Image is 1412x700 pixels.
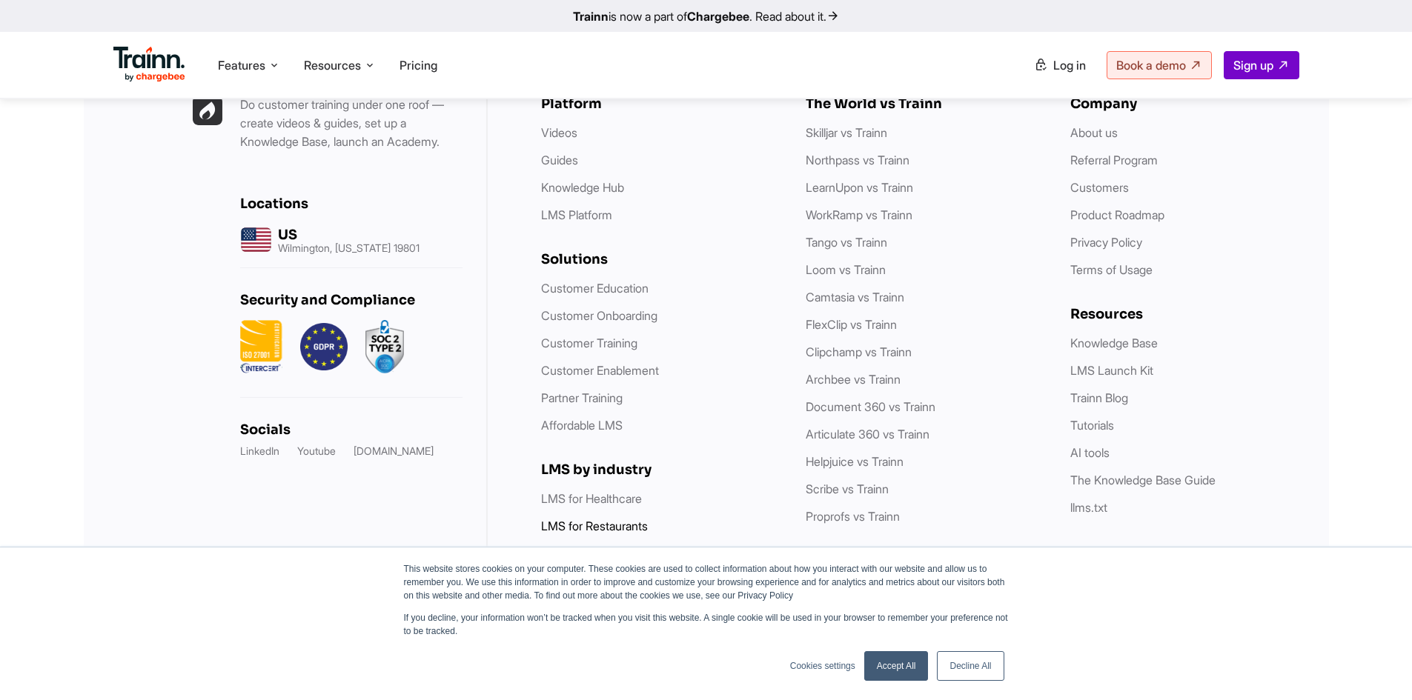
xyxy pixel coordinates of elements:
a: Camtasia vs Trainn [806,290,904,304]
a: Archbee vs Trainn [806,372,901,387]
a: LMS Platform [541,207,612,222]
a: Tango vs Trainn [806,235,887,250]
a: Knowledge Hub [541,180,624,195]
a: LinkedIn [240,444,279,459]
a: Terms of Usage [1070,262,1153,277]
h6: Locations [240,196,463,212]
a: [DOMAIN_NAME] [354,444,434,459]
p: Wilmington, [US_STATE] 19801 [278,243,420,253]
a: LMS for Healthcare [541,491,642,506]
a: Loom vs Trainn [806,262,886,277]
a: Clipchamp vs Trainn [806,344,912,359]
h6: LMS by industry [541,461,776,478]
a: Knowledge Base [1070,336,1158,350]
a: Cookies settings [790,659,855,673]
a: Sign up [1224,51,1299,79]
a: Customer Education [541,281,649,296]
img: Trainn Logo [113,47,186,82]
a: Accept All [864,651,929,681]
a: Customer Enablement [541,363,659,378]
a: Guides [541,153,578,167]
a: Skilljar vs Trainn [806,125,887,140]
h6: Solutions [541,251,776,267]
h6: US [278,227,420,243]
a: Northpass vs Trainn [806,153,909,167]
a: Proprofs vs Trainn [806,509,900,524]
p: If you decline, your information won’t be tracked when you visit this website. A single cookie wi... [404,611,1009,638]
a: LMS for Restaurants [541,519,648,533]
h6: Socials [240,421,463,438]
a: Articulate 360 vs Trainn [806,427,929,441]
a: Pricing [400,58,437,73]
a: Customer Onboarding [541,308,657,323]
a: Videos [541,125,577,140]
a: Document 360 vs Trainn [806,399,935,414]
a: Scribe vs Trainn [806,481,889,496]
a: WorkRamp vs Trainn [806,207,912,222]
p: Do customer training under one roof — create videos & guides, set up a Knowledge Base, launch an ... [240,96,463,151]
a: About us [1070,125,1118,140]
a: Tutorials [1070,418,1114,433]
b: Trainn [573,9,609,24]
a: Affordable LMS [541,418,623,433]
b: Chargebee [687,9,749,24]
a: Privacy Policy [1070,235,1142,250]
img: soc2 [365,320,404,373]
a: FlexClip vs Trainn [806,317,897,332]
a: Referral Program [1070,153,1158,167]
h6: The World vs Trainn [806,96,1041,112]
a: Trainn Blog [1070,390,1128,405]
a: LearnUpon vs Trainn [806,180,913,195]
img: Trainn | everything under one roof [193,96,222,125]
span: Sign up [1233,58,1273,73]
a: Log in [1025,52,1095,79]
a: Customers [1070,180,1129,195]
img: ISO [240,320,282,373]
a: Customer Training [541,336,637,350]
span: Book a demo [1116,58,1186,73]
a: Product Roadmap [1070,207,1164,222]
h6: Security and Compliance [240,292,463,308]
span: Features [218,57,265,73]
span: Log in [1053,58,1086,73]
a: AI tools [1070,445,1110,460]
span: Resources [304,57,361,73]
a: Decline All [937,651,1004,681]
img: us headquarters [240,224,272,256]
a: Book a demo [1107,51,1212,79]
img: GDPR.png [300,320,348,373]
a: Youtube [297,444,336,459]
a: Helpjuice vs Trainn [806,454,904,469]
a: LMS Launch Kit [1070,363,1153,378]
h6: Resources [1070,306,1305,322]
a: The Knowledge Base Guide [1070,473,1216,487]
h6: Company [1070,96,1305,112]
h6: Platform [541,96,776,112]
p: This website stores cookies on your computer. These cookies are used to collect information about... [404,562,1009,602]
a: Partner Training [541,390,623,405]
a: llms.txt [1070,500,1107,515]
